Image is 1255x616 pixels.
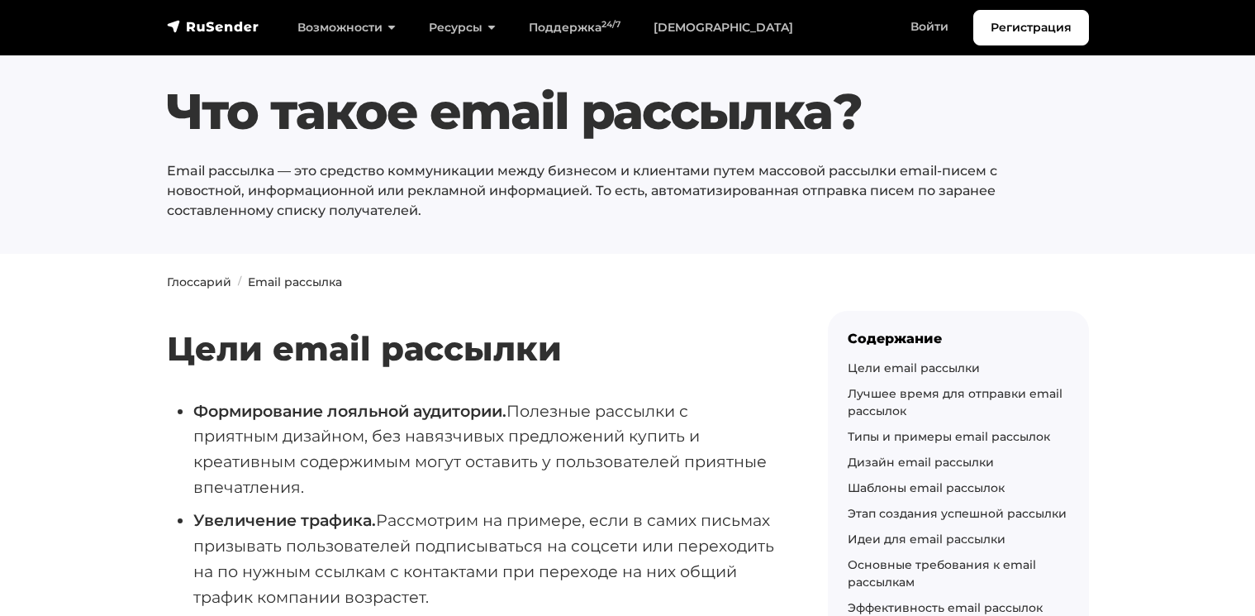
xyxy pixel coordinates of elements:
[894,10,965,44] a: Войти
[848,455,994,470] a: Дизайн email рассылки
[848,361,980,375] a: Цели email рассылки
[231,274,342,291] li: Email рассылка
[167,18,259,35] img: RuSender
[193,399,775,500] li: Полезные рассылки с приятным дизайном, без навязчивых предложений купить и креативным содержимым ...
[848,480,1005,495] a: Шаблоны email рассылок
[281,11,412,45] a: Возможности
[193,510,376,530] strong: Увеличение трафика.
[167,275,231,289] a: Глоссарий
[412,11,512,45] a: Ресурсы
[848,557,1036,590] a: Основные требования к email рассылкам
[848,386,1062,418] a: Лучшее время для отправки email рассылок
[167,82,1010,141] h1: Что такое email рассылка?
[848,506,1067,521] a: Этап создания успешной рассылки
[193,401,506,421] strong: Формирование лояльной аудитории.
[848,429,1050,444] a: Типы и примеры email рассылок
[601,19,620,30] sup: 24/7
[848,600,1043,615] a: Эффективность email рассылок
[637,11,810,45] a: [DEMOGRAPHIC_DATA]
[193,508,775,609] li: Рассмотрим на примере, если в самих письмах призывать пользователей подписываться на соцсети или ...
[167,161,1010,221] p: Email рассылка — это средство коммуникации между бизнесом и клиентами путем массовой рассылки ema...
[167,280,775,369] h2: Цели email рассылки
[973,10,1089,45] a: Регистрация
[157,274,1099,291] nav: breadcrumb
[848,532,1005,547] a: Идеи для email рассылки
[512,11,637,45] a: Поддержка24/7
[848,331,1069,346] div: Содержание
